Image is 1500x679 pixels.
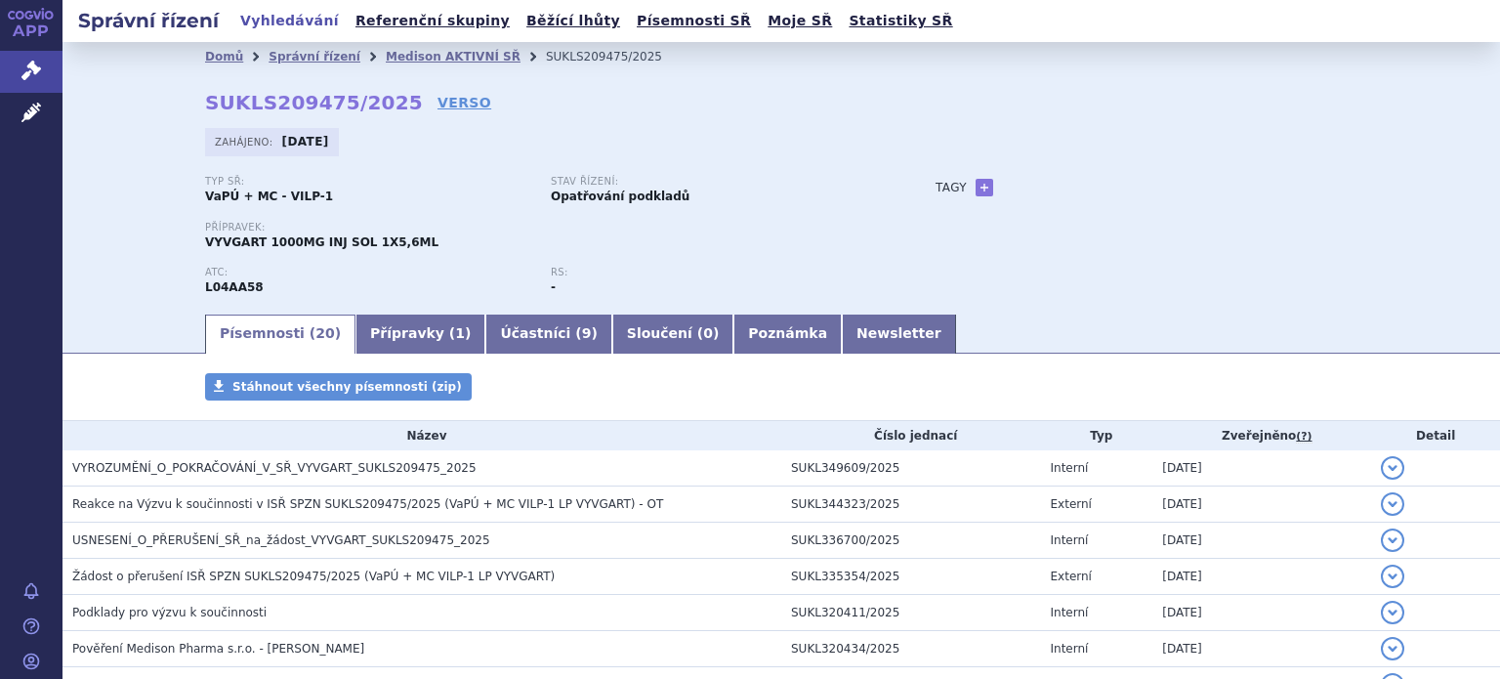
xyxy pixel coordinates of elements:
[1152,595,1371,631] td: [DATE]
[781,559,1041,595] td: SUKL335354/2025
[72,533,490,547] span: USNESENÍ_O_PŘERUŠENÍ_SŘ_na_žádost_VYVGART_SUKLS209475_2025
[842,315,956,354] a: Newsletter
[62,7,234,34] h2: Správní řízení
[72,497,663,511] span: Reakce na Výzvu k součinnosti v ISŘ SPZN SUKLS209475/2025 (VaPÚ + MC VILP-1 LP VYVGART) - OT
[703,325,713,341] span: 0
[386,50,521,64] a: Medison AKTIVNÍ SŘ
[1152,487,1371,523] td: [DATE]
[1381,637,1404,660] button: detail
[1381,492,1404,516] button: detail
[551,190,689,203] strong: Opatřování podkladů
[1051,570,1092,583] span: Externí
[72,570,555,583] span: Žádost o přerušení ISŘ SPZN SUKLS209475/2025 (VaPÚ + MC VILP-1 LP VYVGART)
[781,595,1041,631] td: SUKL320411/2025
[205,50,243,64] a: Domů
[62,421,781,450] th: Název
[1381,529,1404,552] button: detail
[551,280,556,294] strong: -
[1051,497,1092,511] span: Externí
[843,8,958,34] a: Statistiky SŘ
[546,42,687,71] li: SUKLS209475/2025
[582,325,592,341] span: 9
[485,315,611,354] a: Účastníci (9)
[234,8,345,34] a: Vyhledávání
[437,93,491,112] a: VERSO
[1381,565,1404,588] button: detail
[232,380,462,394] span: Stáhnout všechny písemnosti (zip)
[455,325,465,341] span: 1
[631,8,757,34] a: Písemnosti SŘ
[1152,450,1371,487] td: [DATE]
[1041,421,1153,450] th: Typ
[781,450,1041,487] td: SUKL349609/2025
[1152,631,1371,667] td: [DATE]
[781,523,1041,559] td: SUKL336700/2025
[781,487,1041,523] td: SUKL344323/2025
[282,135,329,149] strong: [DATE]
[72,642,364,656] span: Pověření Medison Pharma s.r.o. - Hrdličková
[205,91,423,114] strong: SUKLS209475/2025
[1152,421,1371,450] th: Zveřejněno
[781,421,1041,450] th: Číslo jednací
[205,235,438,249] span: VYVGART 1000MG INJ SOL 1X5,6ML
[205,176,531,188] p: Typ SŘ:
[551,267,877,278] p: RS:
[1051,461,1089,475] span: Interní
[1381,456,1404,480] button: detail
[72,461,477,475] span: VYROZUMĚNÍ_O_POKRAČOVÁNÍ_V_SŘ_VYVGART_SUKLS209475_2025
[521,8,626,34] a: Běžící lhůty
[269,50,360,64] a: Správní řízení
[315,325,334,341] span: 20
[205,373,472,401] a: Stáhnout všechny písemnosti (zip)
[1371,421,1500,450] th: Detail
[205,190,333,203] strong: VaPÚ + MC - VILP-1
[781,631,1041,667] td: SUKL320434/2025
[205,222,896,233] p: Přípravek:
[355,315,485,354] a: Přípravky (1)
[205,267,531,278] p: ATC:
[1051,606,1089,619] span: Interní
[1152,559,1371,595] td: [DATE]
[205,315,355,354] a: Písemnosti (20)
[1051,642,1089,656] span: Interní
[72,606,267,619] span: Podklady pro výzvu k součinnosti
[205,280,264,294] strong: EFGARTIGIMOD ALFA
[1051,533,1089,547] span: Interní
[733,315,842,354] a: Poznámka
[612,315,733,354] a: Sloučení (0)
[215,134,276,149] span: Zahájeno:
[350,8,516,34] a: Referenční skupiny
[762,8,838,34] a: Moje SŘ
[1381,601,1404,624] button: detail
[936,176,967,199] h3: Tagy
[976,179,993,196] a: +
[551,176,877,188] p: Stav řízení:
[1296,430,1312,444] abbr: (?)
[1152,523,1371,559] td: [DATE]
